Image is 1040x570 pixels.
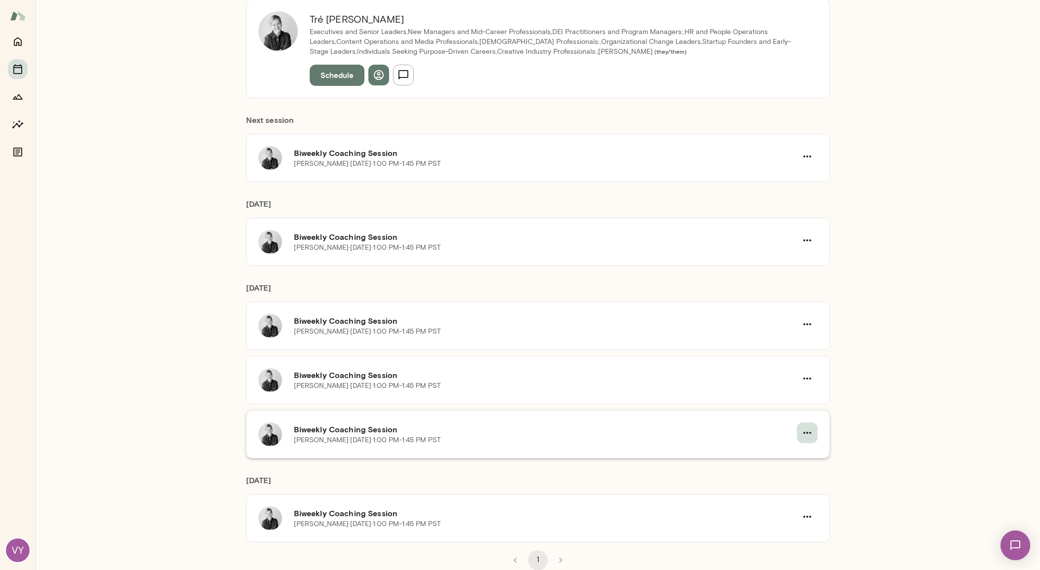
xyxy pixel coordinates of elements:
button: Documents [8,142,28,162]
h6: Biweekly Coaching Session [294,507,797,519]
p: [PERSON_NAME] · [DATE] · 1:00 PM-1:45 PM PST [294,159,441,169]
button: View profile [368,65,389,85]
p: [PERSON_NAME] · [DATE] · 1:00 PM-1:45 PM PST [294,327,441,337]
h6: Biweekly Coaching Session [294,315,797,327]
h6: Biweekly Coaching Session [294,231,797,243]
p: Executives and Senior Leaders,New Managers and Mid-Career Professionals,DEI Practitioners and Pro... [310,27,806,57]
button: Sessions [8,59,28,79]
img: Mento [10,6,26,25]
button: Schedule [310,65,364,85]
p: [PERSON_NAME] · [DATE] · 1:00 PM-1:45 PM PST [294,243,441,253]
div: VY [6,538,30,562]
h6: Biweekly Coaching Session [294,147,797,159]
button: Send message [393,65,414,85]
span: ( they/them ) [653,48,686,55]
h6: Biweekly Coaching Session [294,423,797,435]
button: page 1 [528,550,548,570]
p: [PERSON_NAME] · [DATE] · 1:00 PM-1:45 PM PST [294,381,441,391]
p: [PERSON_NAME] · [DATE] · 1:00 PM-1:45 PM PST [294,519,441,529]
h6: Tré [PERSON_NAME] [310,11,806,27]
h6: [DATE] [246,474,830,494]
p: [PERSON_NAME] · [DATE] · 1:00 PM-1:45 PM PST [294,435,441,445]
h6: Next session [246,114,830,134]
nav: pagination navigation [504,550,572,570]
button: Growth Plan [8,87,28,107]
img: Tré Wright [258,11,298,51]
h6: [DATE] [246,282,830,302]
button: Home [8,32,28,51]
button: Insights [8,114,28,134]
div: pagination [246,542,830,570]
h6: [DATE] [246,198,830,218]
h6: Biweekly Coaching Session [294,369,797,381]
